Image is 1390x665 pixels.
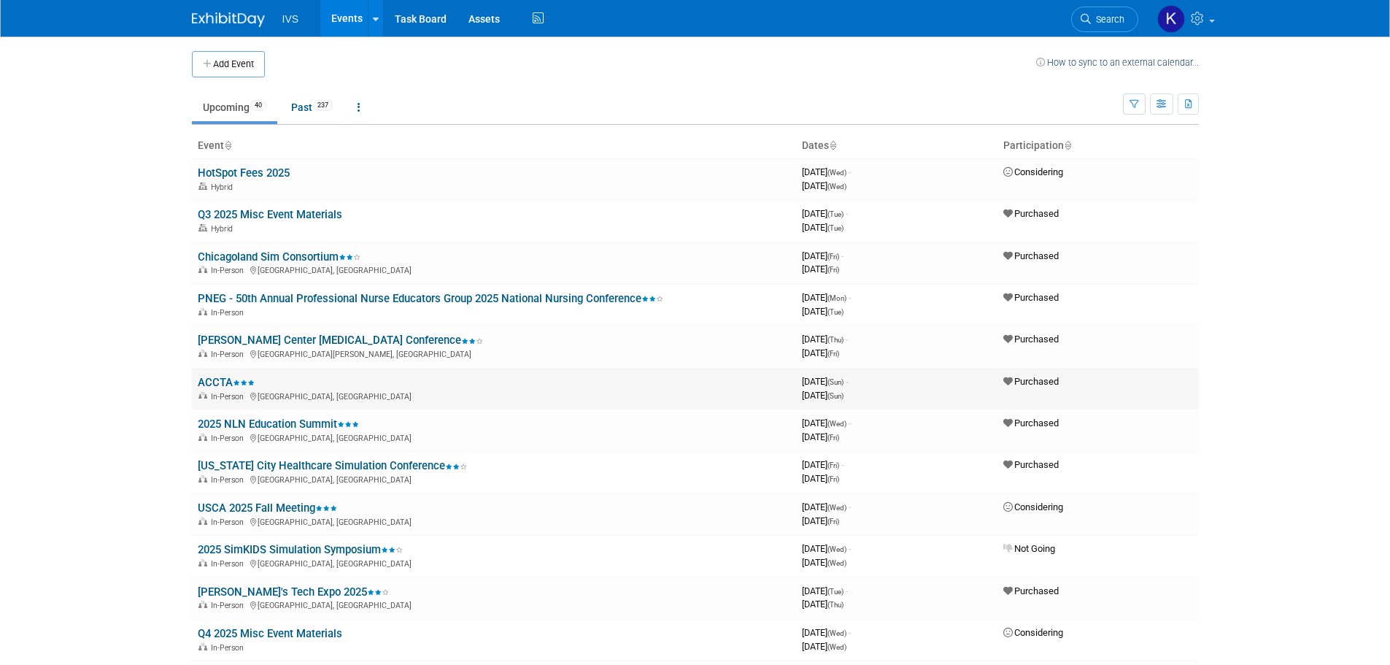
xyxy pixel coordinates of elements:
[211,308,248,318] span: In-Person
[198,459,467,472] a: [US_STATE] City Healthcare Simulation Conference
[198,543,403,556] a: 2025 SimKIDS Simulation Symposium
[198,601,207,608] img: In-Person Event
[827,518,839,526] span: (Fri)
[802,166,851,177] span: [DATE]
[827,182,846,191] span: (Wed)
[827,545,846,553] span: (Wed)
[280,93,344,121] a: Past237
[827,588,843,596] span: (Tue)
[198,334,483,347] a: [PERSON_NAME] Center [MEDICAL_DATA] Conference
[802,418,851,428] span: [DATE]
[841,459,843,470] span: -
[846,585,848,596] span: -
[198,557,790,569] div: [GEOGRAPHIC_DATA], [GEOGRAPHIC_DATA]
[1157,5,1185,33] img: Karl Fauerbach
[802,585,848,596] span: [DATE]
[802,306,843,317] span: [DATE]
[198,418,359,431] a: 2025 NLN Education Summit
[1003,166,1063,177] span: Considering
[198,292,663,305] a: PNEG - 50th Annual Professional Nurse Educators Group 2025 National Nursing Conference
[849,166,851,177] span: -
[198,308,207,315] img: In-Person Event
[192,93,277,121] a: Upcoming40
[198,376,255,389] a: ACCTA
[849,418,851,428] span: -
[211,518,248,527] span: In-Person
[211,266,248,275] span: In-Person
[827,643,846,651] span: (Wed)
[802,334,848,345] span: [DATE]
[827,308,843,316] span: (Tue)
[802,180,846,191] span: [DATE]
[198,347,790,359] div: [GEOGRAPHIC_DATA][PERSON_NAME], [GEOGRAPHIC_DATA]
[1003,376,1059,387] span: Purchased
[802,347,839,358] span: [DATE]
[211,475,248,485] span: In-Person
[224,139,231,151] a: Sort by Event Name
[282,13,299,25] span: IVS
[827,336,843,344] span: (Thu)
[802,627,851,638] span: [DATE]
[827,294,846,302] span: (Mon)
[802,599,843,610] span: [DATE]
[997,134,1199,158] th: Participation
[827,224,843,232] span: (Tue)
[192,51,265,77] button: Add Event
[1003,501,1063,512] span: Considering
[211,601,248,610] span: In-Person
[827,253,839,261] span: (Fri)
[802,641,846,652] span: [DATE]
[827,504,846,512] span: (Wed)
[827,601,843,609] span: (Thu)
[827,392,843,400] span: (Sun)
[849,501,851,512] span: -
[198,434,207,441] img: In-Person Event
[849,543,851,554] span: -
[198,208,342,221] a: Q3 2025 Misc Event Materials
[1003,208,1059,219] span: Purchased
[827,266,839,274] span: (Fri)
[827,210,843,218] span: (Tue)
[827,475,839,483] span: (Fri)
[802,264,839,274] span: [DATE]
[1003,250,1059,261] span: Purchased
[802,222,843,233] span: [DATE]
[802,557,846,568] span: [DATE]
[802,390,843,401] span: [DATE]
[827,169,846,177] span: (Wed)
[802,473,839,484] span: [DATE]
[1091,14,1124,25] span: Search
[198,475,207,483] img: In-Person Event
[802,543,851,554] span: [DATE]
[198,264,790,275] div: [GEOGRAPHIC_DATA], [GEOGRAPHIC_DATA]
[802,515,839,526] span: [DATE]
[211,392,248,401] span: In-Person
[192,134,796,158] th: Event
[802,376,848,387] span: [DATE]
[198,392,207,399] img: In-Person Event
[198,182,207,190] img: Hybrid Event
[1003,585,1059,596] span: Purchased
[1036,57,1199,68] a: How to sync to an external calendar...
[849,627,851,638] span: -
[198,266,207,273] img: In-Person Event
[1003,543,1055,554] span: Not Going
[198,559,207,566] img: In-Person Event
[796,134,997,158] th: Dates
[192,12,265,27] img: ExhibitDay
[802,208,848,219] span: [DATE]
[198,599,790,610] div: [GEOGRAPHIC_DATA], [GEOGRAPHIC_DATA]
[211,224,237,234] span: Hybrid
[846,334,848,345] span: -
[802,459,843,470] span: [DATE]
[827,378,843,386] span: (Sun)
[198,431,790,443] div: [GEOGRAPHIC_DATA], [GEOGRAPHIC_DATA]
[802,431,839,442] span: [DATE]
[1003,418,1059,428] span: Purchased
[1003,459,1059,470] span: Purchased
[198,515,790,527] div: [GEOGRAPHIC_DATA], [GEOGRAPHIC_DATA]
[827,350,839,358] span: (Fri)
[802,250,843,261] span: [DATE]
[250,100,266,111] span: 40
[198,224,207,231] img: Hybrid Event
